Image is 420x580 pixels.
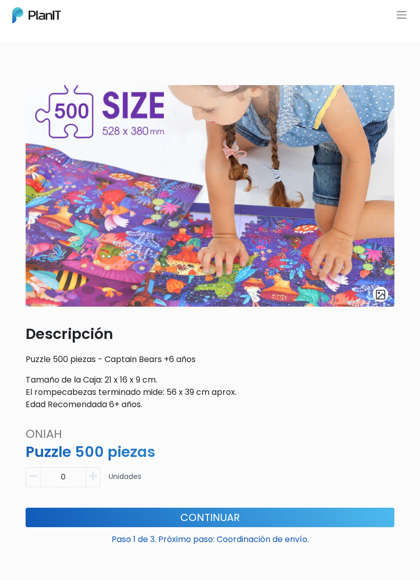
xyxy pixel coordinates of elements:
p: Tamaño de la Caja: 21 x 16 x 9 cm. El rompecabezas terminado mide: 56 x 39 cm aprox. Edad Recomen... [26,374,394,411]
img: gallery-light [375,289,387,301]
h4: Oniah [19,427,369,441]
p: Paso 1 de 3. Próximo paso: Coordinación de envío. [26,529,394,546]
p: Puzzle 500 piezas [19,441,401,463]
p: Puzzle 500 piezas - Captain Bears +6 años [26,353,394,366]
p: Unidades [109,471,141,491]
img: image__53_.png [26,85,394,307]
p: Descripción [26,323,394,345]
button: Continuar [26,508,394,527]
img: PlanIt Logo [12,7,61,23]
